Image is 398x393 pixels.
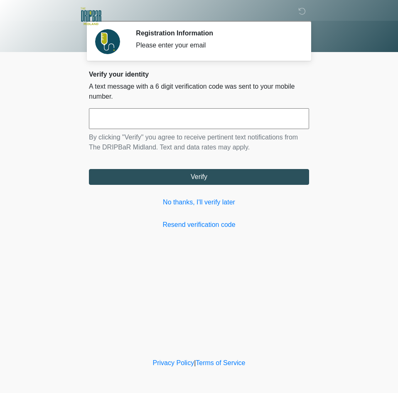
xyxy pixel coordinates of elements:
h2: Verify your identity [89,70,309,78]
p: A text message with a 6 digit verification code was sent to your mobile number. [89,82,309,102]
a: Privacy Policy [153,359,194,366]
img: The DRIPBaR Midland Logo [81,6,101,27]
a: | [194,359,196,366]
a: Resend verification code [89,220,309,230]
img: Agent Avatar [95,29,120,54]
a: No thanks, I'll verify later [89,197,309,207]
a: Terms of Service [196,359,245,366]
div: Please enter your email [136,40,297,50]
button: Verify [89,169,309,185]
p: By clicking "Verify" you agree to receive pertinent text notifications from The DRIPBaR Midland. ... [89,132,309,152]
